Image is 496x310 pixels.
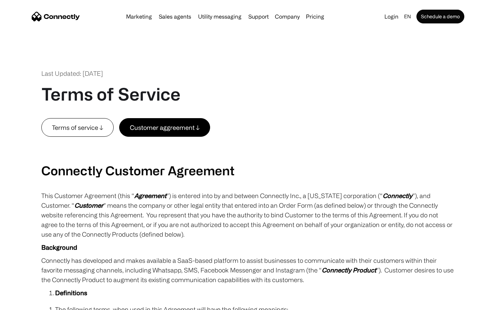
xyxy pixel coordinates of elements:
[130,123,199,132] div: Customer aggreement ↓
[383,192,412,199] em: Connectly
[41,191,455,239] p: This Customer Agreement (this “ ”) is entered into by and between Connectly Inc., a [US_STATE] co...
[246,14,271,19] a: Support
[41,84,180,104] h1: Terms of Service
[123,14,155,19] a: Marketing
[303,14,327,19] a: Pricing
[275,12,300,21] div: Company
[55,289,87,296] strong: Definitions
[41,163,455,178] h2: Connectly Customer Agreement
[14,298,41,308] ul: Language list
[322,267,376,273] em: Connectly Product
[41,137,455,146] p: ‍
[7,297,41,308] aside: Language selected: English
[382,12,401,21] a: Login
[404,12,411,21] div: en
[52,123,103,132] div: Terms of service ↓
[41,69,103,78] div: Last Updated: [DATE]
[41,256,455,285] p: Connectly has developed and makes available a SaaS-based platform to assist businesses to communi...
[41,244,77,251] strong: Background
[41,150,455,159] p: ‍
[195,14,244,19] a: Utility messaging
[156,14,194,19] a: Sales agents
[134,192,166,199] em: Agreement
[416,10,464,23] a: Schedule a demo
[74,202,103,209] em: Customer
